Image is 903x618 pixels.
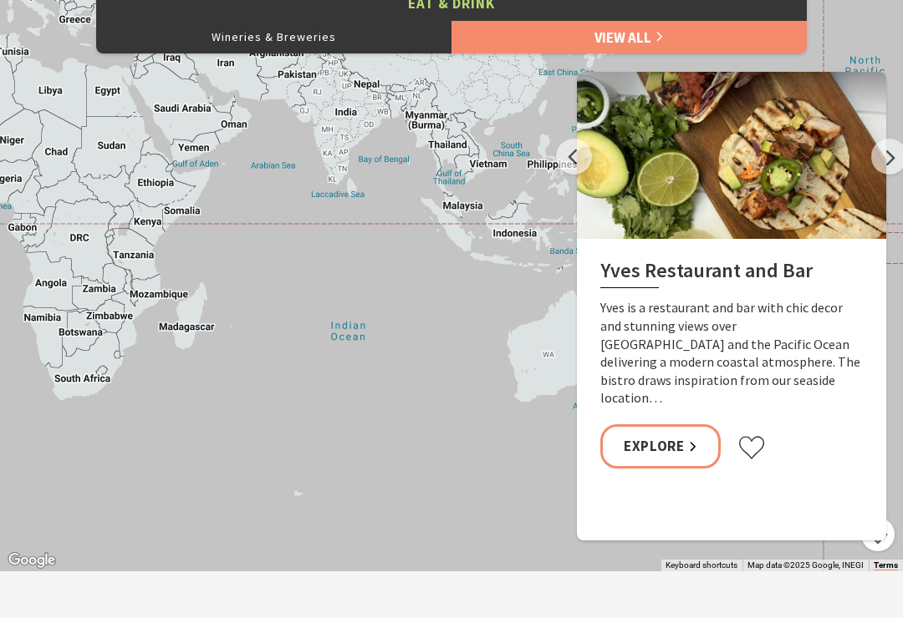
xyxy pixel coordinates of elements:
[600,424,721,469] a: Explore
[4,550,59,571] a: Click to see this area on Google Maps
[666,560,737,571] button: Keyboard shortcuts
[4,550,59,571] img: Google
[96,20,451,53] button: Wineries & Breweries
[747,560,864,570] span: Map data ©2025 Google, INEGI
[737,435,766,460] button: Click to favourite Yves Restaurant and Bar
[556,139,592,175] button: Previous
[874,560,898,570] a: Terms (opens in new tab)
[451,20,807,53] a: View All
[600,259,863,289] h2: Yves Restaurant and Bar
[600,299,863,408] p: Yves is a restaurant and bar with chic decor and stunning views over [GEOGRAPHIC_DATA] and the Pa...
